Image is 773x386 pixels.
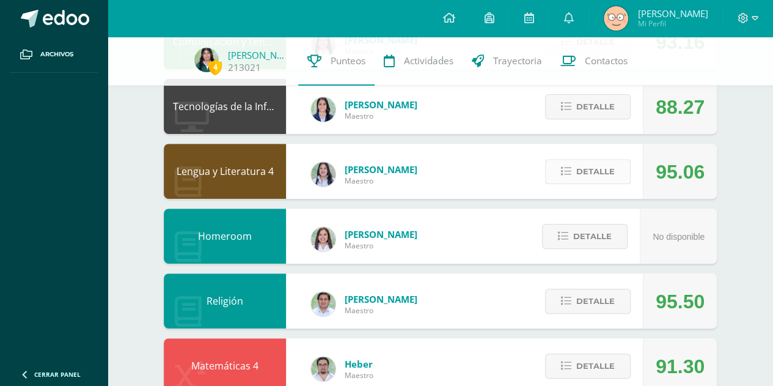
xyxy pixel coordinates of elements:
[404,54,453,67] span: Actividades
[345,176,417,186] span: Maestro
[637,7,708,20] span: [PERSON_NAME]
[576,160,615,183] span: Detalle
[311,357,335,381] img: 00229b7027b55c487e096d516d4a36c4.png
[653,232,705,242] span: No disponible
[345,228,417,240] span: [PERSON_NAME]
[545,289,631,314] button: Detalle
[311,227,335,251] img: acecb51a315cac2de2e3deefdb732c9f.png
[656,80,705,135] div: 88.27
[576,290,615,313] span: Detalle
[164,273,286,328] div: Religión
[493,54,542,67] span: Trayectoria
[573,225,612,248] span: Detalle
[463,37,551,86] a: Trayectoria
[164,209,286,264] div: Homeroom
[194,48,219,72] img: 21108581607b6d5061efb69e6019ddd7.png
[545,94,631,119] button: Detalle
[604,6,628,31] img: 1a4d27bc1830275b18b6b82291d6b399.png
[545,159,631,184] button: Detalle
[345,293,417,305] span: [PERSON_NAME]
[375,37,463,86] a: Actividades
[345,111,417,121] span: Maestro
[311,97,335,122] img: 7489ccb779e23ff9f2c3e89c21f82ed0.png
[345,305,417,316] span: Maestro
[345,163,417,176] span: [PERSON_NAME]
[345,358,373,370] span: Heber
[345,240,417,251] span: Maestro
[576,355,615,377] span: Detalle
[551,37,637,86] a: Contactos
[656,144,705,199] div: 95.06
[545,354,631,379] button: Detalle
[10,37,98,73] a: Archivos
[656,274,705,329] div: 95.50
[34,370,81,379] span: Cerrar panel
[311,292,335,316] img: f767cae2d037801592f2ba1a5db71a2a.png
[585,54,628,67] span: Contactos
[345,370,373,380] span: Maestro
[637,18,708,29] span: Mi Perfil
[228,49,289,61] a: [PERSON_NAME]
[164,79,286,134] div: Tecnologías de la Información y la Comunicación 4
[164,144,286,199] div: Lengua y Literatura 4
[311,162,335,187] img: df6a3bad71d85cf97c4a6d1acf904499.png
[40,50,73,59] span: Archivos
[345,98,417,111] span: [PERSON_NAME]
[208,59,222,75] span: 4
[542,224,628,249] button: Detalle
[298,37,375,86] a: Punteos
[331,54,365,67] span: Punteos
[228,61,261,74] a: 213021
[576,95,615,118] span: Detalle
